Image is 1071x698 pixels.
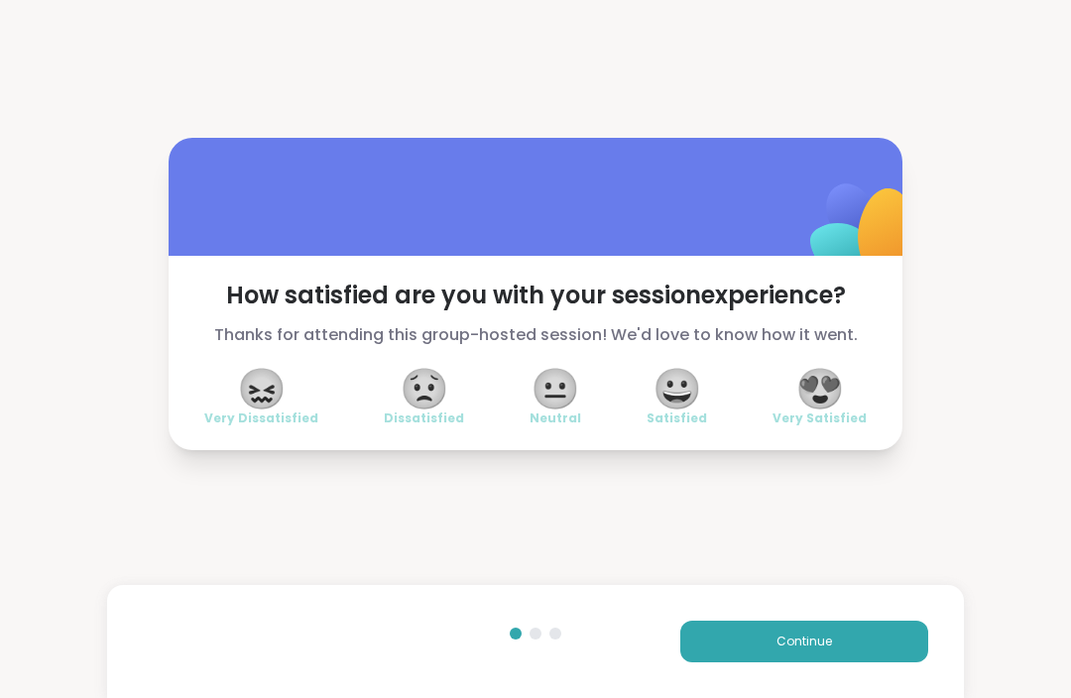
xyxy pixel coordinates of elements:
[531,371,580,407] span: 😐
[237,371,287,407] span: 😖
[776,633,832,650] span: Continue
[204,410,318,426] span: Very Dissatisfied
[795,371,845,407] span: 😍
[530,410,581,426] span: Neutral
[773,410,867,426] span: Very Satisfied
[384,410,464,426] span: Dissatisfied
[204,323,867,347] span: Thanks for attending this group-hosted session! We'd love to know how it went.
[204,280,867,311] span: How satisfied are you with your session experience?
[680,621,928,662] button: Continue
[647,410,707,426] span: Satisfied
[653,371,702,407] span: 😀
[400,371,449,407] span: 😟
[764,132,961,329] img: ShareWell Logomark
